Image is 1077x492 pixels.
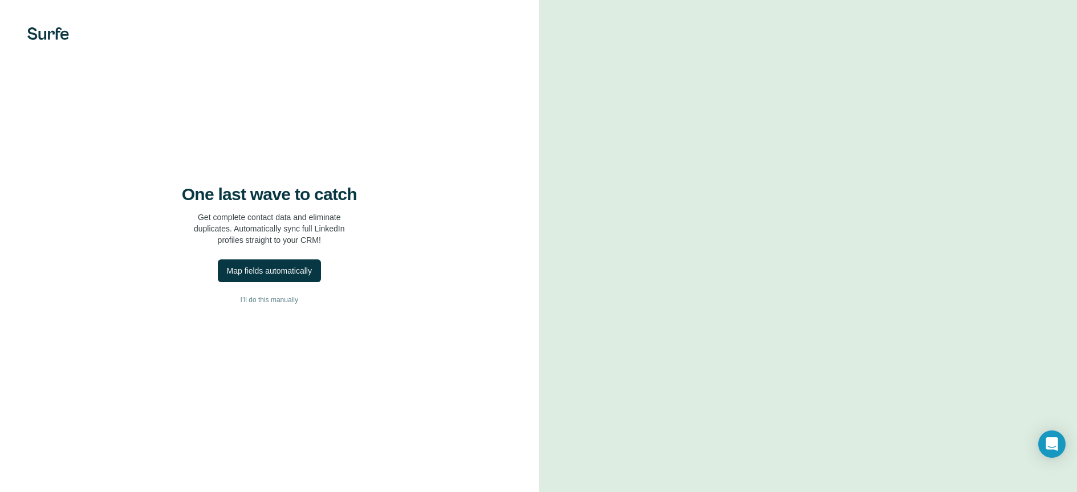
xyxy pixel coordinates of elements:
h4: One last wave to catch [182,184,357,205]
div: Open Intercom Messenger [1038,430,1066,458]
button: Map fields automatically [218,259,321,282]
button: I’ll do this manually [23,291,516,308]
div: Map fields automatically [227,265,312,277]
p: Get complete contact data and eliminate duplicates. Automatically sync full LinkedIn profiles str... [194,212,345,246]
img: Surfe's logo [27,27,69,40]
span: I’ll do this manually [241,295,298,305]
